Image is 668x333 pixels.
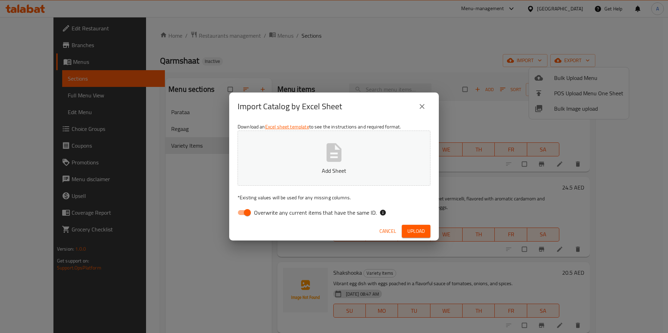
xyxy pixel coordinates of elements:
p: Add Sheet [248,166,420,175]
button: close [414,98,430,115]
h2: Import Catalog by Excel Sheet [238,101,342,112]
svg: If the overwrite option isn't selected, then the items that match an existing ID will be ignored ... [379,209,386,216]
a: Excel sheet template [265,122,309,131]
button: Upload [402,225,430,238]
p: Existing values will be used for any missing columns. [238,194,430,201]
span: Cancel [379,227,396,236]
button: Cancel [377,225,399,238]
span: Overwrite any current items that have the same ID. [254,208,377,217]
span: Upload [407,227,425,236]
button: Add Sheet [238,131,430,186]
div: Download an to see the instructions and required format. [229,120,439,222]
